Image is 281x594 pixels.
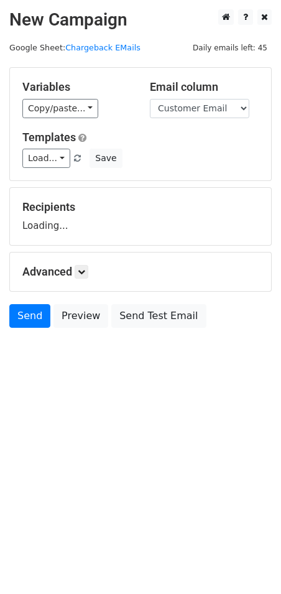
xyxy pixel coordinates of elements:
h5: Variables [22,80,131,94]
a: Daily emails left: 45 [188,43,272,52]
h2: New Campaign [9,9,272,30]
h5: Email column [150,80,259,94]
a: Copy/paste... [22,99,98,118]
a: Templates [22,131,76,144]
a: Send Test Email [111,304,206,328]
h5: Advanced [22,265,259,279]
a: Preview [53,304,108,328]
a: Send [9,304,50,328]
small: Google Sheet: [9,43,140,52]
h5: Recipients [22,200,259,214]
button: Save [90,149,122,168]
span: Daily emails left: 45 [188,41,272,55]
a: Load... [22,149,70,168]
div: Loading... [22,200,259,233]
a: Chargeback EMails [65,43,140,52]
